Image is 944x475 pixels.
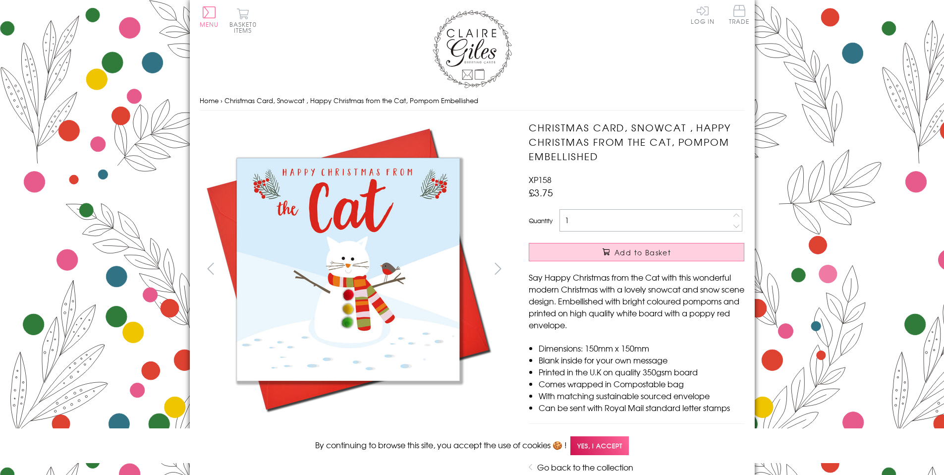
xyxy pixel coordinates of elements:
[614,247,671,257] span: Add to Basket
[199,120,497,418] img: Christmas Card, Snowcat , Happy Christmas from the Cat, Pompom Embellished
[529,185,553,199] span: £3.75
[200,20,219,29] span: Menu
[234,20,257,35] span: 0 items
[539,342,744,354] li: Dimensions: 150mm x 150mm
[221,96,222,105] span: ›
[229,8,257,33] button: Basket0 items
[539,378,744,390] li: Comes wrapped in Compostable bag
[224,96,478,105] span: Christmas Card, Snowcat , Happy Christmas from the Cat, Pompom Embellished
[487,257,509,280] button: next
[200,257,222,280] button: prev
[200,96,219,105] a: Home
[200,91,745,111] nav: breadcrumbs
[539,390,744,402] li: With matching sustainable sourced envelope
[539,354,744,366] li: Blank inside for your own message
[529,120,744,163] h1: Christmas Card, Snowcat , Happy Christmas from the Cat, Pompom Embellished
[529,243,744,261] button: Add to Basket
[537,461,633,473] a: Go back to the collection
[529,271,744,331] p: Say Happy Christmas from the Cat with this wonderful modern Christmas with a lovely snowcat and s...
[729,5,750,24] span: Trade
[200,6,219,27] button: Menu
[729,5,750,26] a: Trade
[529,216,553,225] label: Quantity
[570,436,629,456] span: Yes, I accept
[509,120,806,418] img: Christmas Card, Snowcat , Happy Christmas from the Cat, Pompom Embellished
[539,402,744,414] li: Can be sent with Royal Mail standard letter stamps
[691,5,715,24] a: Log In
[433,10,512,88] img: Claire Giles Greetings Cards
[539,366,744,378] li: Printed in the U.K on quality 350gsm board
[529,174,552,185] span: XP158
